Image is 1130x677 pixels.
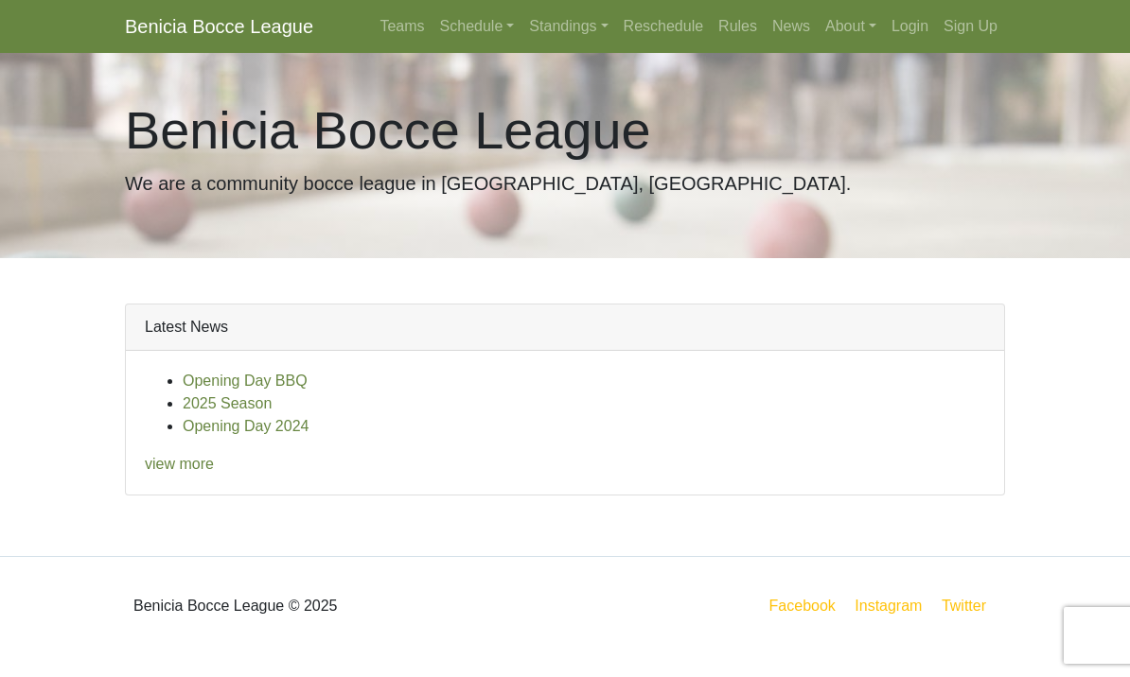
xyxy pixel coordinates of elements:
a: Instagram [851,594,926,617]
div: Benicia Bocce League © 2025 [111,572,565,640]
div: Latest News [126,304,1004,351]
a: Facebook [766,594,839,617]
a: 2025 Season [183,395,272,411]
a: Reschedule [616,8,712,45]
p: We are a community bocce league in [GEOGRAPHIC_DATA], [GEOGRAPHIC_DATA]. [125,169,1005,198]
a: Schedule [433,8,522,45]
a: view more [145,456,214,472]
a: Opening Day BBQ [183,373,308,389]
a: About [818,8,884,45]
a: Login [884,8,936,45]
h1: Benicia Bocce League [125,98,1005,162]
a: Benicia Bocce League [125,8,313,45]
a: Sign Up [936,8,1005,45]
a: Rules [711,8,765,45]
a: Teams [372,8,432,45]
a: Opening Day 2024 [183,418,309,434]
a: Standings [521,8,615,45]
a: Twitter [938,594,1001,617]
a: News [765,8,818,45]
